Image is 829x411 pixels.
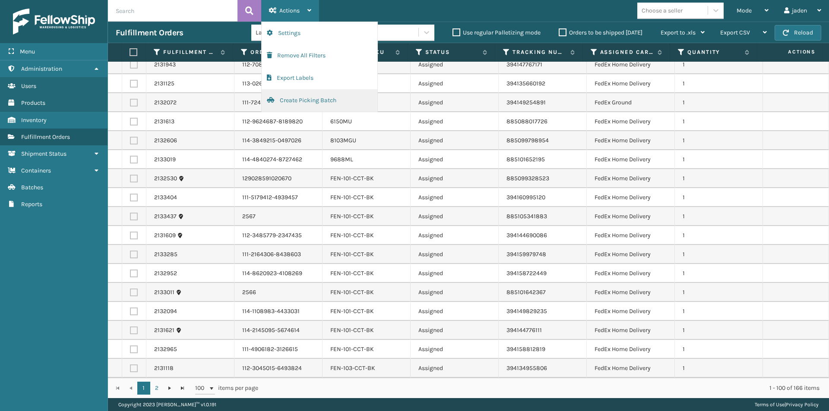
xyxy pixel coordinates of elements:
a: 2133019 [154,155,176,164]
td: 114-2145095-5674614 [234,321,323,340]
a: 885101652195 [506,156,545,163]
span: Actions [279,7,300,14]
a: 394144776111 [506,326,542,334]
a: 394144690086 [506,232,547,239]
td: Assigned [411,321,499,340]
label: Order Number [250,48,304,56]
span: 100 [195,384,208,392]
td: Assigned [411,93,499,112]
td: FedEx Home Delivery [587,131,675,150]
a: 2133404 [154,193,177,202]
td: 1 [675,359,763,378]
a: FEN-101-CCT-BK [330,270,374,277]
a: 394158812819 [506,345,545,353]
span: Export to .xls [661,29,696,36]
td: Assigned [411,207,499,226]
td: 1 [675,245,763,264]
button: Export Labels [262,67,377,89]
div: | [755,398,819,411]
td: 112-3045015-6493824 [234,359,323,378]
span: Go to the next page [166,385,173,392]
a: 394135660192 [506,80,545,87]
td: FedEx Home Delivery [587,359,675,378]
td: FedEx Home Delivery [587,226,675,245]
a: 1 [137,382,150,395]
a: FEN-101-CCT-BK [330,345,374,353]
button: Remove All Filters [262,44,377,67]
td: 1 [675,55,763,74]
td: 112-7086470-4870606 [234,55,323,74]
a: FEN-101-CCT-BK [330,289,374,296]
a: 2131613 [154,117,174,126]
a: FEN-101-CCT-BK [330,213,374,220]
img: logo [13,9,95,35]
div: Last 90 Days [256,28,323,37]
span: Go to the last page [179,385,186,392]
a: 885105341883 [506,213,547,220]
td: 1 [675,93,763,112]
td: FedEx Home Delivery [587,245,675,264]
td: FedEx Ground [587,93,675,112]
td: 1 [675,150,763,169]
label: Assigned Carrier Service [600,48,653,56]
a: 885099798954 [506,137,549,144]
a: 394160995120 [506,194,545,201]
td: 114-8620923-4108269 [234,264,323,283]
a: 2131621 [154,326,174,335]
td: FedEx Home Delivery [587,207,675,226]
td: 2566 [234,283,323,302]
a: 394149254891 [506,99,546,106]
a: 394159979748 [506,251,546,258]
a: FEN-101-CCT-BK [330,251,374,258]
a: Go to the next page [163,382,176,395]
a: 885088017726 [506,118,547,125]
span: items per page [195,382,258,395]
span: Users [21,82,36,90]
td: Assigned [411,340,499,359]
td: Assigned [411,359,499,378]
span: Reports [21,201,42,208]
a: 2132094 [154,307,177,316]
button: Create Picking Batch [262,89,377,112]
span: Menu [20,48,35,55]
a: FEN-101-CCT-BK [330,194,374,201]
a: Privacy Policy [786,402,819,408]
td: FedEx Home Delivery [587,150,675,169]
td: 114-4840274-8727462 [234,150,323,169]
td: FedEx Home Delivery [587,112,675,131]
td: 1 [675,207,763,226]
td: Assigned [411,245,499,264]
a: 394147767171 [506,61,542,68]
td: 1 [675,74,763,93]
td: 1 [675,302,763,321]
label: Status [425,48,478,56]
a: FEN-101-CCT-BK [330,232,374,239]
a: 2133011 [154,288,174,297]
a: 394149829235 [506,307,547,315]
td: FedEx Home Delivery [587,283,675,302]
a: 2132965 [154,345,177,354]
a: 885099328523 [506,175,549,182]
a: 2132606 [154,136,177,145]
label: Quantity [687,48,740,56]
td: 112-9624687-8189820 [234,112,323,131]
td: 2567 [234,207,323,226]
span: Export CSV [720,29,750,36]
td: 1 [675,264,763,283]
td: 1 [675,340,763,359]
button: Settings [262,22,377,44]
td: FedEx Home Delivery [587,55,675,74]
a: 2131125 [154,79,174,88]
a: FEN-101-CCT-BK [330,175,374,182]
td: Assigned [411,283,499,302]
td: FedEx Home Delivery [587,169,675,188]
span: Administration [21,65,62,72]
a: 2133285 [154,250,177,259]
td: Assigned [411,150,499,169]
td: 1 [675,321,763,340]
td: FedEx Home Delivery [587,74,675,93]
td: 1 [675,131,763,150]
a: 2132530 [154,174,177,183]
td: Assigned [411,169,499,188]
a: 6150MU [330,118,352,125]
